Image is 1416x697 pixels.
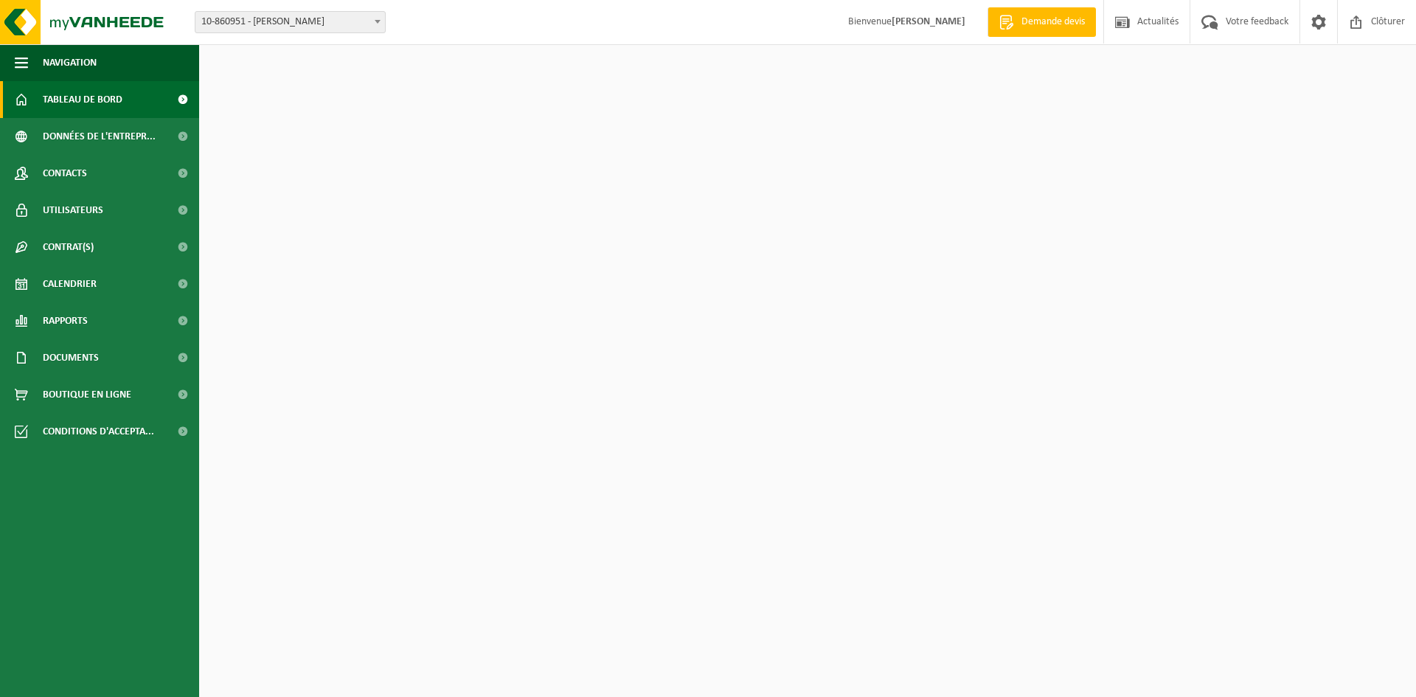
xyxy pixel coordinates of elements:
span: Contrat(s) [43,229,94,266]
span: Demande devis [1018,15,1089,30]
span: Utilisateurs [43,192,103,229]
span: Calendrier [43,266,97,302]
span: Documents [43,339,99,376]
span: Données de l'entrepr... [43,118,156,155]
span: Conditions d'accepta... [43,413,154,450]
span: Rapports [43,302,88,339]
a: Demande devis [988,7,1096,37]
span: Boutique en ligne [43,376,131,413]
span: Navigation [43,44,97,81]
span: Tableau de bord [43,81,122,118]
strong: [PERSON_NAME] [892,16,965,27]
span: 10-860951 - MILANTON SRL - VERLAINE [195,11,386,33]
span: Contacts [43,155,87,192]
span: 10-860951 - MILANTON SRL - VERLAINE [195,12,385,32]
